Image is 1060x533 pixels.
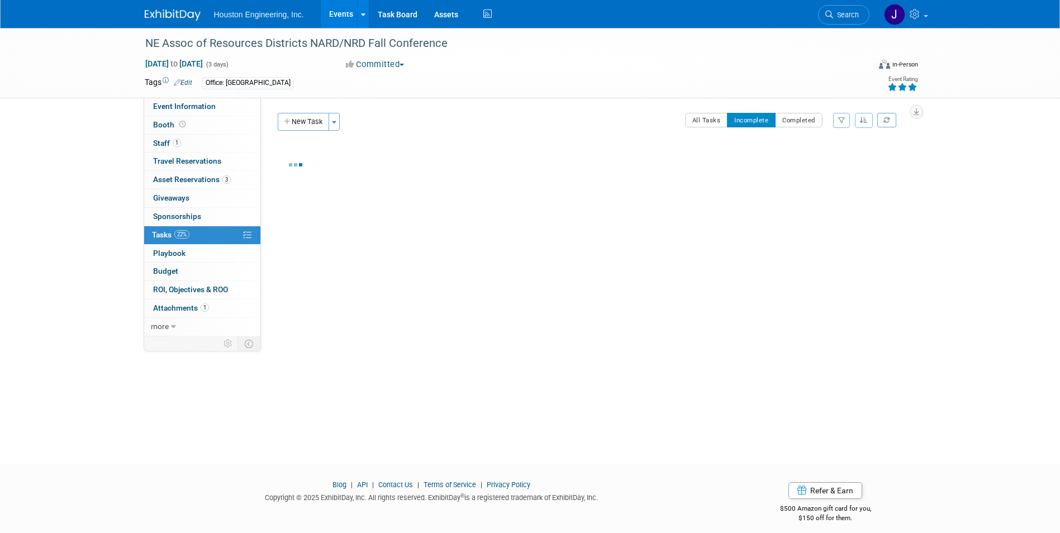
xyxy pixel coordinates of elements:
img: Format-Inperson.png [879,60,890,69]
span: Giveaways [153,193,189,202]
span: Booth [153,120,188,129]
span: | [478,480,485,489]
a: Budget [144,263,260,280]
button: Completed [775,113,823,127]
a: Tasks22% [144,226,260,244]
div: Copyright © 2025 ExhibitDay, Inc. All rights reserved. ExhibitDay is a registered trademark of Ex... [145,490,719,503]
a: Blog [332,480,346,489]
a: Terms of Service [424,480,476,489]
a: Event Information [144,98,260,116]
sup: ® [460,493,464,499]
span: (3 days) [205,61,229,68]
span: Budget [153,266,178,275]
a: Refer & Earn [788,482,862,499]
span: ROI, Objectives & ROO [153,285,228,294]
a: Edit [174,79,192,87]
button: New Task [278,113,329,131]
span: Travel Reservations [153,156,221,165]
span: more [151,322,169,331]
a: Refresh [877,113,896,127]
a: Booth [144,116,260,134]
span: | [415,480,422,489]
span: 22% [174,230,189,239]
a: Playbook [144,245,260,263]
button: Incomplete [727,113,776,127]
td: Toggle Event Tabs [237,336,260,351]
a: Asset Reservations3 [144,171,260,189]
a: Sponsorships [144,208,260,226]
img: loading... [289,163,302,166]
span: 1 [173,139,181,147]
a: Contact Us [378,480,413,489]
div: $150 off for them. [735,513,916,523]
a: Giveaways [144,189,260,207]
span: Houston Engineering, Inc. [214,10,304,19]
a: Staff1 [144,135,260,153]
span: Staff [153,139,181,147]
span: | [348,480,355,489]
a: API [357,480,368,489]
div: Event Format [804,58,919,75]
div: $500 Amazon gift card for you, [735,497,916,522]
span: Event Information [153,102,216,111]
span: | [369,480,377,489]
a: more [144,318,260,336]
button: Committed [342,59,408,70]
span: Search [833,11,859,19]
span: Sponsorships [153,212,201,221]
img: ExhibitDay [145,9,201,21]
img: Jessica Lambrecht [884,4,905,25]
span: Asset Reservations [153,175,231,184]
div: Event Rating [887,77,918,82]
a: Search [818,5,869,25]
span: 3 [222,175,231,184]
a: Attachments1 [144,299,260,317]
button: All Tasks [685,113,728,127]
span: Attachments [153,303,209,312]
a: ROI, Objectives & ROO [144,281,260,299]
span: 1 [201,303,209,312]
div: In-Person [892,60,918,69]
a: Travel Reservations [144,153,260,170]
span: Booth not reserved yet [177,120,188,129]
div: NE Assoc of Resources Districts NARD/NRD Fall Conference [141,34,853,54]
div: Office: [GEOGRAPHIC_DATA] [202,77,294,89]
span: to [169,59,179,68]
td: Personalize Event Tab Strip [218,336,238,351]
span: Tasks [152,230,189,239]
span: [DATE] [DATE] [145,59,203,69]
a: Privacy Policy [487,480,530,489]
td: Tags [145,77,192,89]
span: Playbook [153,249,186,258]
